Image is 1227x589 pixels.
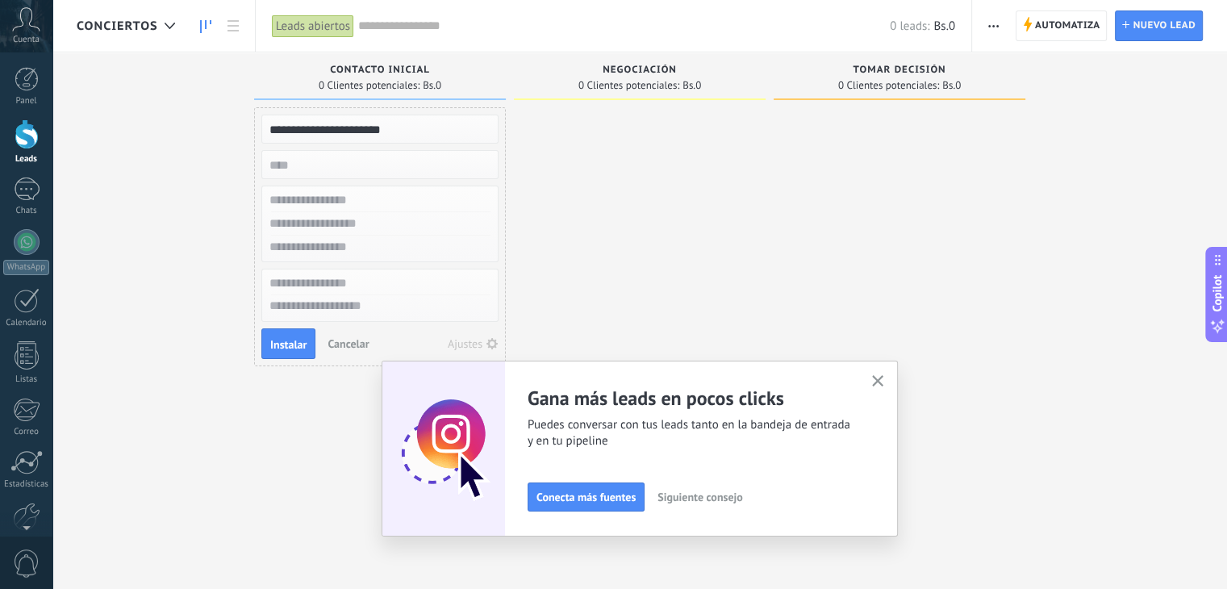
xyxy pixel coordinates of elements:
[321,332,375,356] button: Cancelar
[522,65,757,78] div: Negociación
[1133,11,1196,40] span: Nuevo lead
[192,10,219,42] a: Leads
[603,65,677,76] span: Negociación
[3,96,50,107] div: Panel
[890,19,929,34] span: 0 leads:
[528,482,645,512] button: Conecta más fuentes
[1209,275,1225,312] span: Copilot
[328,336,369,351] span: Cancelar
[448,338,482,349] div: Ajustes
[3,427,50,437] div: Correo
[319,81,419,90] span: 0 Clientes potenciales:
[262,65,498,78] div: Contacto inicial
[3,260,49,275] div: WhatsApp
[330,65,430,76] span: Contacto inicial
[650,485,749,509] button: Siguiente consejo
[578,81,679,90] span: 0 Clientes potenciales:
[782,65,1017,78] div: Tomar decisión
[933,19,954,34] span: Bs.0
[657,491,742,503] span: Siguiente consejo
[3,479,50,490] div: Estadísticas
[982,10,1005,41] button: Más
[682,81,701,90] span: Bs.0
[536,491,636,503] span: Conecta más fuentes
[13,35,40,45] span: Cuenta
[838,81,939,90] span: 0 Clientes potenciales:
[853,65,945,76] span: Tomar decisión
[3,206,50,216] div: Chats
[3,318,50,328] div: Calendario
[3,154,50,165] div: Leads
[272,15,354,38] div: Leads abiertos
[3,374,50,385] div: Listas
[942,81,961,90] span: Bs.0
[528,386,852,411] h2: Gana más leads en pocos clicks
[261,328,315,359] button: Instalar
[219,10,247,42] a: Lista
[442,332,504,355] button: Ajustes
[270,339,307,350] span: Instalar
[77,19,158,34] span: conciertos
[1035,11,1100,40] span: Automatiza
[528,417,852,449] span: Puedes conversar con tus leads tanto en la bandeja de entrada y en tu pipeline
[1016,10,1108,41] a: Automatiza
[423,81,441,90] span: Bs.0
[1115,10,1203,41] a: Nuevo lead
